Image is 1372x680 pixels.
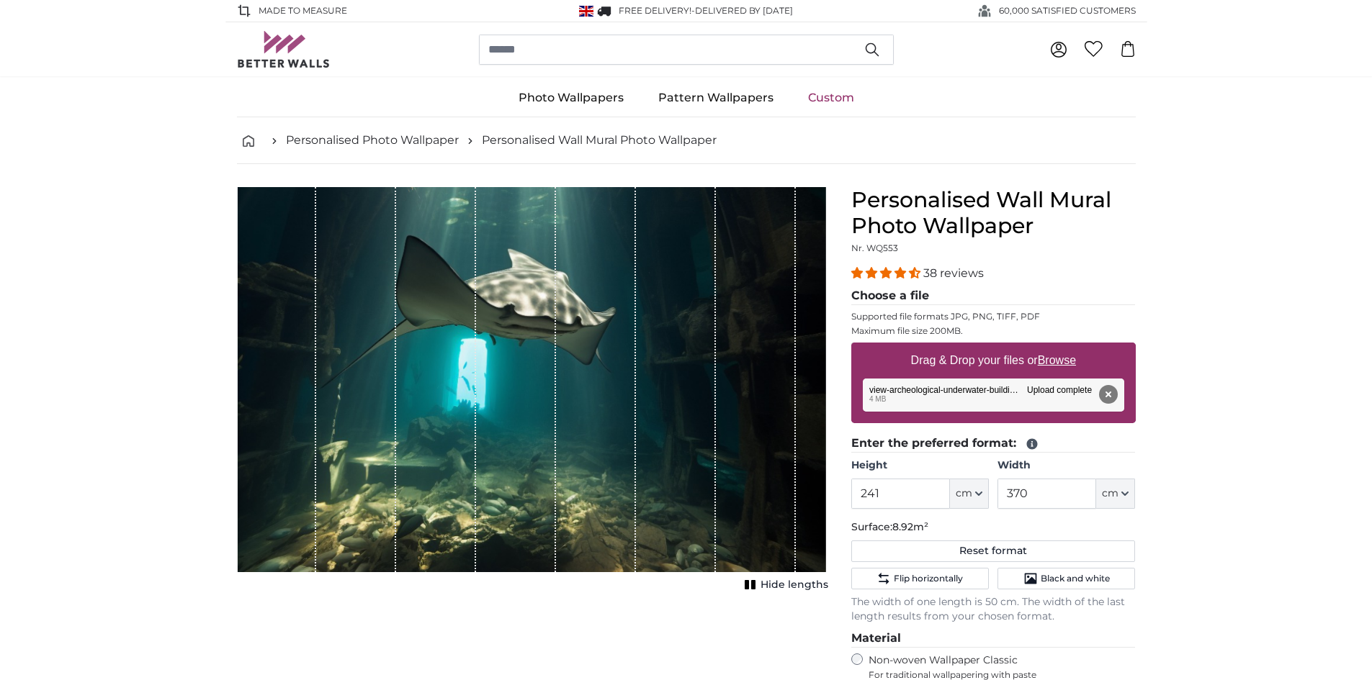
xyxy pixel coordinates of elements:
[1038,354,1076,366] u: Browse
[237,117,1136,164] nav: breadcrumbs
[740,575,828,595] button: Hide lengths
[851,287,1136,305] legend: Choose a file
[905,346,1081,375] label: Drag & Drop your files or
[482,132,717,149] a: Personalised Wall Mural Photo Wallpaper
[894,573,963,584] span: Flip horizontally
[619,5,691,16] span: FREE delivery!
[851,311,1136,322] p: Supported file formats JPG, PNG, TIFF, PDF
[851,187,1136,239] h1: Personalised Wall Mural Photo Wallpaper
[691,5,793,16] span: -
[761,578,828,592] span: Hide lengths
[1102,486,1118,501] span: cm
[695,5,793,16] span: Delivered by [DATE]
[791,79,871,117] a: Custom
[999,4,1136,17] span: 60,000 SATISFIED CUSTOMERS
[851,540,1136,562] button: Reset format
[1096,479,1135,509] button: cm
[237,31,331,68] img: Betterwalls
[892,520,928,533] span: 8.92m²
[851,458,989,473] label: Height
[851,595,1136,624] p: The width of one length is 50 cm. The width of the last length results from your chosen format.
[259,4,347,17] span: Made to Measure
[1041,573,1110,584] span: Black and white
[851,568,989,589] button: Flip horizontally
[956,486,972,501] span: cm
[286,132,459,149] a: Personalised Photo Wallpaper
[237,187,828,595] div: 1 of 1
[851,325,1136,337] p: Maximum file size 200MB.
[997,458,1135,473] label: Width
[950,479,989,509] button: cm
[997,568,1135,589] button: Black and white
[851,435,1136,453] legend: Enter the preferred format:
[641,79,791,117] a: Pattern Wallpapers
[851,242,898,253] span: Nr. WQ553
[923,266,984,280] span: 38 reviews
[851,266,923,280] span: 4.34 stars
[501,79,641,117] a: Photo Wallpapers
[851,520,1136,535] p: Surface:
[851,630,1136,648] legend: Material
[579,6,593,17] img: United Kingdom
